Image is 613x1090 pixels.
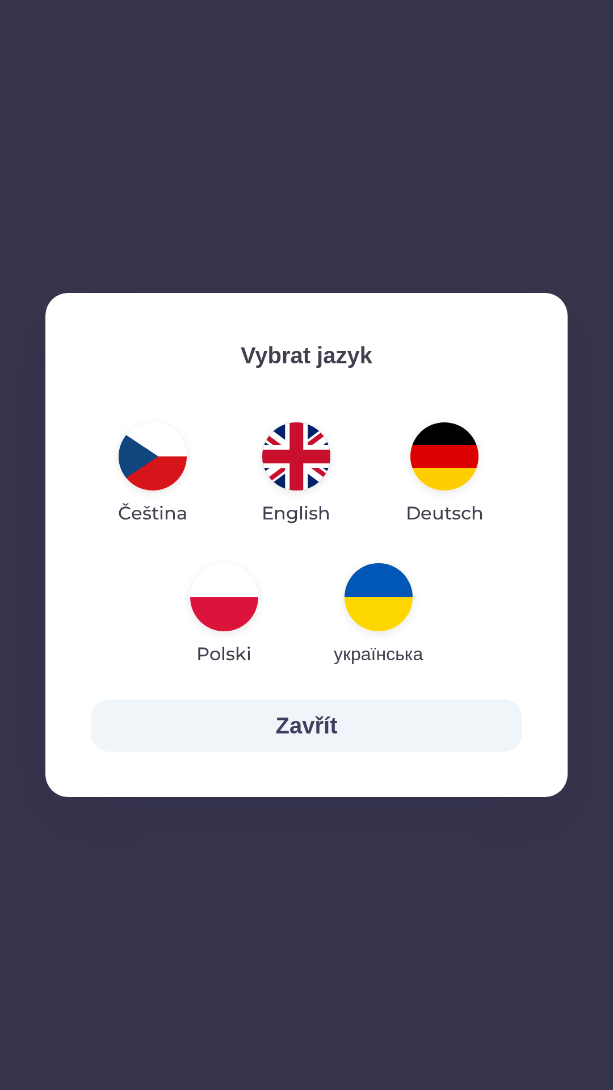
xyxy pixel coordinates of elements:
[379,413,511,536] button: Deutsch
[196,640,251,668] p: Polski
[190,563,258,631] img: pl flag
[118,500,187,527] p: Čeština
[345,563,413,631] img: uk flag
[406,500,484,527] p: Deutsch
[163,554,285,677] button: Polski
[91,699,522,752] button: Zavřít
[262,422,330,491] img: en flag
[262,500,330,527] p: English
[91,413,215,536] button: Čeština
[119,422,187,491] img: cs flag
[410,422,478,491] img: de flag
[306,554,450,677] button: українська
[234,413,358,536] button: English
[91,338,522,372] p: Vybrat jazyk
[334,640,423,668] p: українська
